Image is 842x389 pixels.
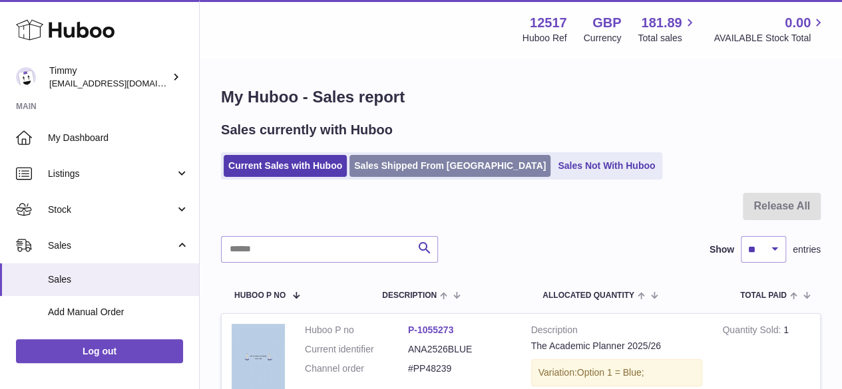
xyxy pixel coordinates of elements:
strong: Quantity Sold [722,324,783,338]
a: Sales Shipped From [GEOGRAPHIC_DATA] [349,155,550,177]
span: My Dashboard [48,132,189,144]
dt: Channel order [305,362,408,375]
div: Variation: [531,359,703,386]
strong: 12517 [530,14,567,32]
span: 0.00 [785,14,811,32]
div: Currency [584,32,622,45]
span: Total sales [638,32,697,45]
a: 0.00 AVAILABLE Stock Total [714,14,826,45]
img: internalAdmin-12517@internal.huboo.com [16,67,36,87]
div: The Academic Planner 2025/26 [531,340,703,352]
span: Option 1 = Blue; [577,367,644,378]
dd: #PP48239 [408,362,511,375]
a: P-1055273 [408,324,454,335]
div: Timmy [49,65,169,90]
span: AVAILABLE Stock Total [714,32,826,45]
span: Huboo P no [234,291,286,300]
dt: Huboo P no [305,324,408,336]
strong: GBP [592,14,621,32]
a: Log out [16,339,183,363]
span: Add Manual Order [48,306,189,319]
span: ALLOCATED Quantity [542,291,634,300]
label: Show [710,243,734,256]
dd: ANA2526BLUE [408,343,511,356]
h1: My Huboo - Sales report [221,86,821,108]
span: Stock [48,203,175,216]
span: Description [382,291,437,300]
span: [EMAIL_ADDRESS][DOMAIN_NAME] [49,78,196,88]
strong: Description [531,324,703,340]
span: Sales [48,239,175,252]
span: entries [793,243,821,256]
span: Listings [48,168,175,180]
span: 181.89 [641,14,682,32]
dt: Current identifier [305,343,408,356]
div: Huboo Ref [523,32,567,45]
a: Sales Not With Huboo [553,155,660,177]
a: Current Sales with Huboo [224,155,347,177]
h2: Sales currently with Huboo [221,121,393,139]
a: 181.89 Total sales [638,14,697,45]
span: Total paid [740,291,787,300]
span: Sales [48,273,189,286]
